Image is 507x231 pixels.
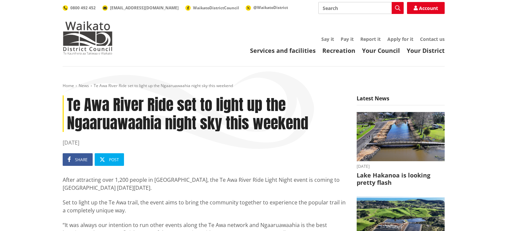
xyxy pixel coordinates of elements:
img: Lake Hakanoa footbridge [357,112,445,162]
img: Waikato District Council - Te Kaunihera aa Takiwaa o Waikato [63,21,113,55]
span: @WaikatoDistrict [253,5,288,10]
a: Home [63,83,74,88]
span: Te Awa River Ride set to light up the Ngaaruawaahia night sky this weekend [94,83,233,88]
a: A serene riverside scene with a clear blue sky, featuring a small bridge over a reflective river,... [357,112,445,186]
a: @WaikatoDistrict [246,5,288,10]
a: Recreation [322,47,355,55]
h1: Te Awa River Ride set to light up the Ngaaruawaahia night sky this weekend [63,95,347,132]
a: News [79,83,89,88]
a: Post [95,153,124,166]
a: WaikatoDistrictCouncil [185,5,239,11]
a: Pay it [341,36,354,42]
time: [DATE] [63,139,347,147]
p: After attracting over 1,200 people in [GEOGRAPHIC_DATA], the Te Awa River Ride Light Night event ... [63,176,347,192]
a: Say it [321,36,334,42]
span: 0800 492 452 [70,5,96,11]
a: Share [63,153,93,166]
a: 0800 492 452 [63,5,96,11]
h3: Lake Hakanoa is looking pretty flash [357,172,445,186]
span: Post [109,157,119,163]
span: WaikatoDistrictCouncil [193,5,239,11]
a: Contact us [420,36,445,42]
span: Share [75,157,88,163]
a: Report it [360,36,381,42]
a: Services and facilities [250,47,316,55]
input: Search input [318,2,404,14]
h5: Latest News [357,95,445,105]
time: [DATE] [357,165,445,169]
nav: breadcrumb [63,83,445,89]
span: [EMAIL_ADDRESS][DOMAIN_NAME] [110,5,179,11]
a: Your District [407,47,445,55]
a: [EMAIL_ADDRESS][DOMAIN_NAME] [102,5,179,11]
a: Your Council [362,47,400,55]
p: Set to light up the Te Awa trail, the event aims to bring the community together to experience th... [63,198,347,214]
a: Apply for it [387,36,413,42]
a: Account [407,2,445,14]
